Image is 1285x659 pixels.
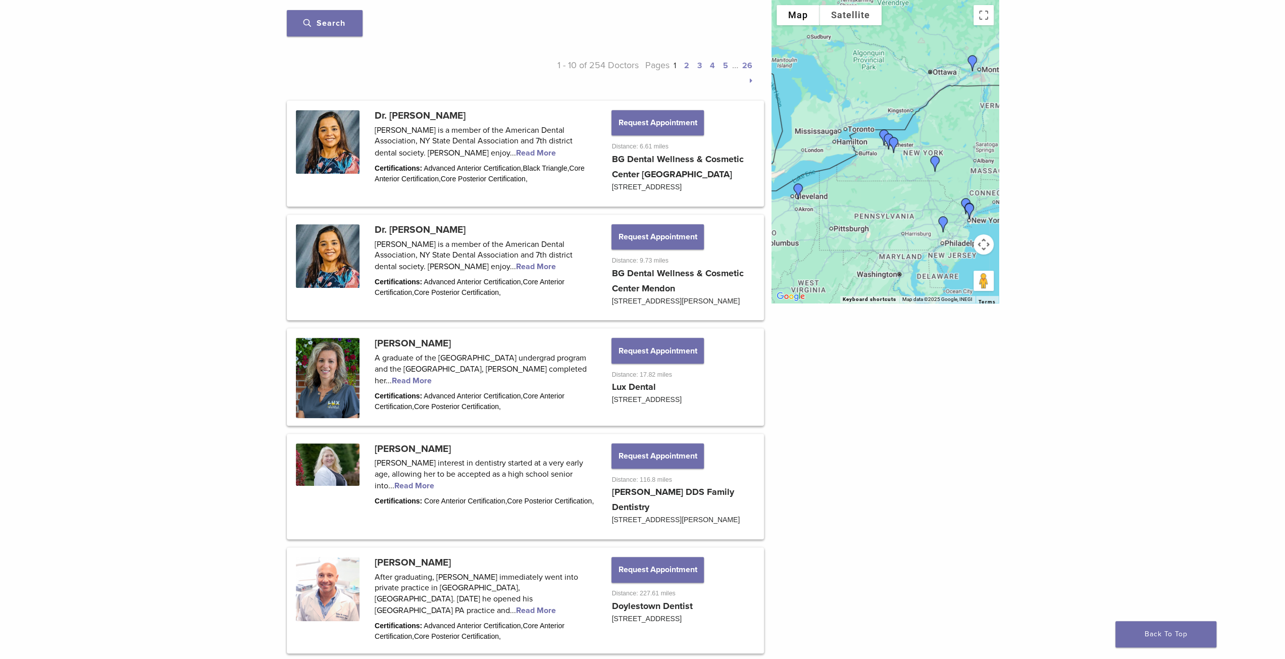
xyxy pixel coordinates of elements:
[957,199,982,223] div: Dr. Nina Kiani
[872,125,896,149] div: Dr. Bhumija Gupta
[957,198,982,223] div: Dr. Julie Hassid
[611,224,703,249] button: Request Appointment
[611,557,703,582] button: Request Appointment
[973,5,994,25] button: Toggle fullscreen view
[611,443,703,469] button: Request Appointment
[611,110,703,135] button: Request Appointment
[777,5,819,25] button: Show street map
[979,299,996,305] a: Terms
[954,194,978,218] div: Dr. Alejandra Sanchez
[522,58,639,88] p: 1 - 10 of 254 Doctors
[639,58,756,88] p: Pages
[1115,621,1216,647] a: Back To Top
[902,296,972,302] span: Map data ©2025 Google, INEGI
[923,151,947,176] div: Dr. Michelle Gifford
[697,61,702,71] a: 3
[973,271,994,291] button: Drag Pegman onto the map to open Street View
[732,60,738,71] span: …
[786,179,810,204] div: Dr. Laura Walsh
[742,61,752,71] a: 26
[723,61,728,71] a: 5
[960,51,985,75] div: Dr. Nicolas Cohen
[684,61,689,71] a: 2
[931,212,955,236] div: Dr. Robert Scarazzo
[877,129,901,154] div: Dr. Bhumija Gupta
[973,234,994,255] button: Map camera controls
[287,10,363,36] button: Search
[303,18,345,28] span: Search
[611,338,703,363] button: Request Appointment
[882,133,906,157] div: Dr. Svetlana Yurovskiy
[710,61,715,71] a: 4
[774,290,807,303] a: Open this area in Google Maps (opens a new window)
[819,5,882,25] button: Show satellite imagery
[774,290,807,303] img: Google
[674,61,676,71] a: 1
[843,296,896,303] button: Keyboard shortcuts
